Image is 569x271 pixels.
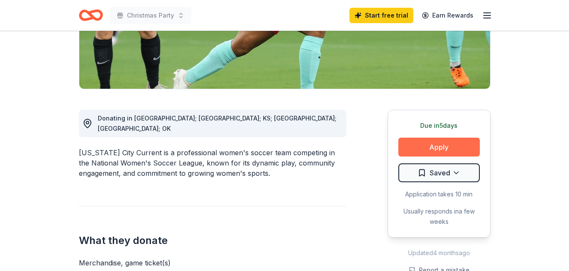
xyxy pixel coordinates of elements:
[98,114,337,132] span: Donating in [GEOGRAPHIC_DATA]; [GEOGRAPHIC_DATA]; KS; [GEOGRAPHIC_DATA]; [GEOGRAPHIC_DATA]; OK
[398,189,480,199] div: Application takes 10 min
[349,8,413,23] a: Start free trial
[398,163,480,182] button: Saved
[79,148,346,178] div: [US_STATE] City Current is a professional women's soccer team competing in the National Women's S...
[398,206,480,227] div: Usually responds in a few weeks
[398,120,480,131] div: Due in 5 days
[430,167,450,178] span: Saved
[79,5,103,25] a: Home
[79,258,346,268] div: Merchandise, game ticket(s)
[398,138,480,157] button: Apply
[417,8,479,23] a: Earn Rewards
[110,7,191,24] button: Christmas Party
[127,10,174,21] span: Christmas Party
[79,234,346,247] h2: What they donate
[388,248,491,258] div: Updated 4 months ago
